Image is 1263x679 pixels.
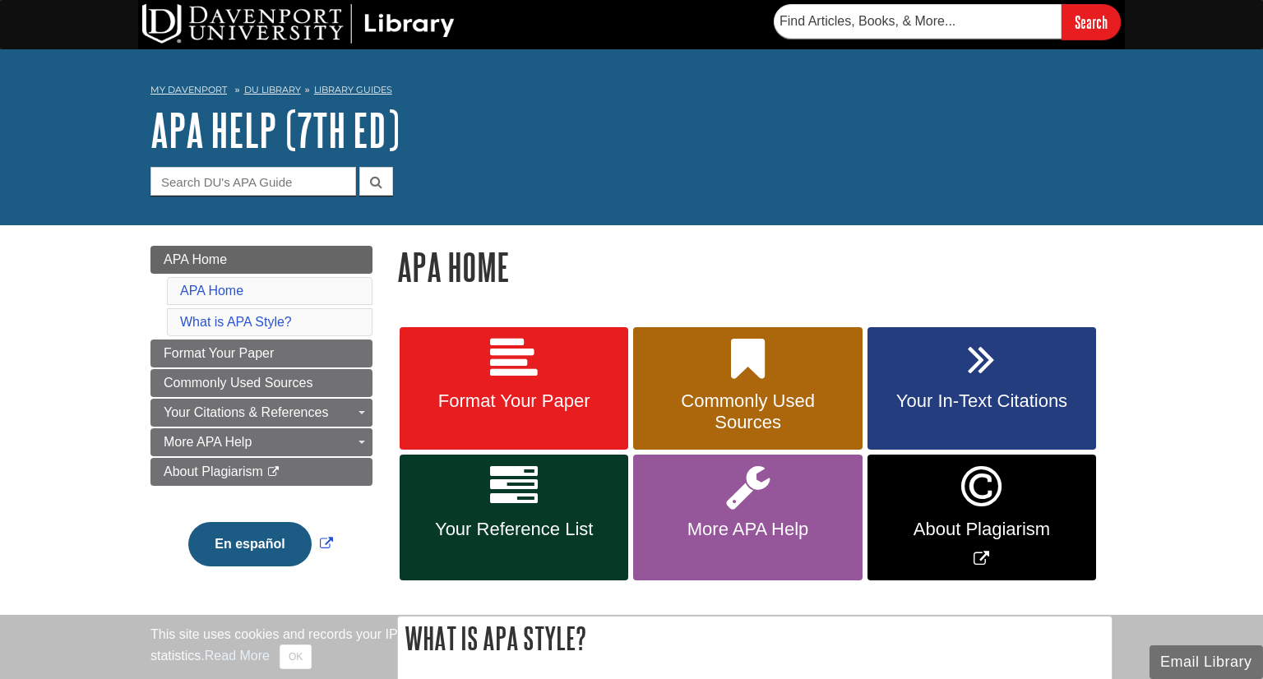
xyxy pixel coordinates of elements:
[1150,645,1263,679] button: Email Library
[266,467,280,478] i: This link opens in a new window
[164,346,274,360] span: Format Your Paper
[164,435,252,449] span: More APA Help
[314,84,392,95] a: Library Guides
[244,84,301,95] a: DU Library
[774,4,1062,39] input: Find Articles, Books, & More...
[164,464,263,478] span: About Plagiarism
[645,519,849,540] span: More APA Help
[150,79,1113,105] nav: breadcrumb
[205,649,270,663] a: Read More
[150,104,400,155] a: APA Help (7th Ed)
[164,252,227,266] span: APA Home
[400,327,628,450] a: Format Your Paper
[164,376,312,390] span: Commonly Used Sources
[397,246,1113,288] h1: APA Home
[164,405,328,419] span: Your Citations & References
[180,284,243,298] a: APA Home
[150,625,1113,669] div: This site uses cookies and records your IP address for usage statistics. Additionally, we use Goo...
[150,83,227,97] a: My Davenport
[412,390,616,412] span: Format Your Paper
[150,339,372,367] a: Format Your Paper
[1062,4,1121,39] input: Search
[184,537,336,551] a: Link opens in new window
[645,390,849,433] span: Commonly Used Sources
[180,315,292,329] a: What is APA Style?
[880,519,1084,540] span: About Plagiarism
[150,246,372,594] div: Guide Page Menu
[188,522,311,566] button: En español
[150,458,372,486] a: About Plagiarism
[774,4,1121,39] form: Searches DU Library's articles, books, and more
[150,167,356,196] input: Search DU's APA Guide
[633,327,862,450] a: Commonly Used Sources
[150,369,372,397] a: Commonly Used Sources
[633,455,862,580] a: More APA Help
[280,644,312,669] button: Close
[150,428,372,456] a: More APA Help
[150,246,372,274] a: APA Home
[142,4,455,44] img: DU Library
[412,519,616,540] span: Your Reference List
[150,399,372,427] a: Your Citations & References
[880,390,1084,412] span: Your In-Text Citations
[867,327,1096,450] a: Your In-Text Citations
[398,617,1112,660] h2: What is APA Style?
[400,455,628,580] a: Your Reference List
[867,455,1096,580] a: Link opens in new window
